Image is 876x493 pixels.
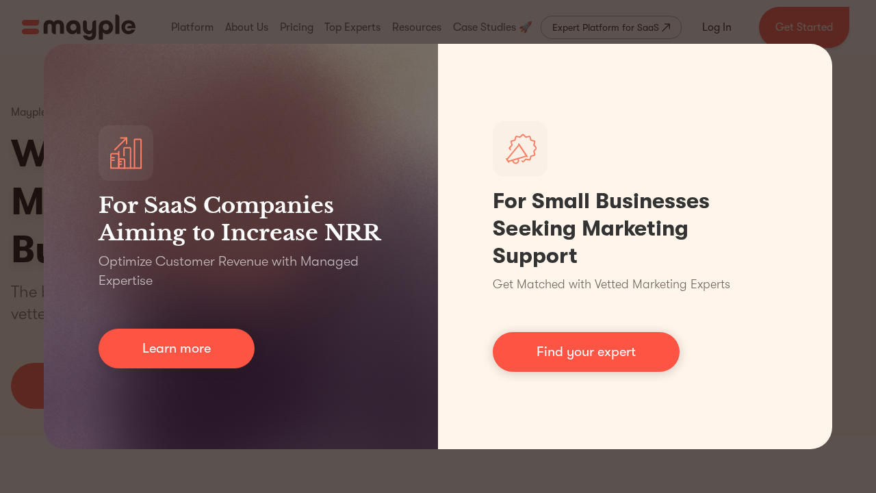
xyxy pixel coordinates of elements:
a: Learn more [99,329,255,368]
h3: For SaaS Companies Aiming to Increase NRR [99,192,383,246]
a: Find your expert [493,332,680,372]
p: Get Matched with Vetted Marketing Experts [493,275,730,294]
p: Optimize Customer Revenue with Managed Expertise [99,252,383,290]
h1: For Small Businesses Seeking Marketing Support [493,188,777,270]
